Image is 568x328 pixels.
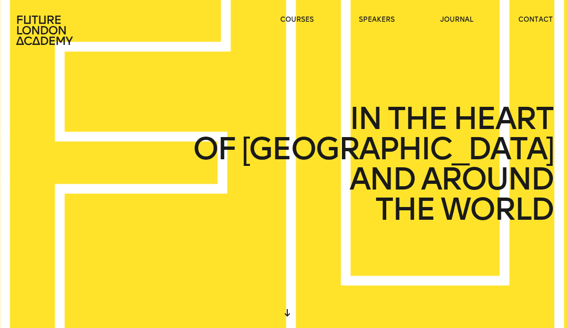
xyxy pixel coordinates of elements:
[241,134,553,164] span: [GEOGRAPHIC_DATA]
[518,15,553,25] a: contact
[421,164,553,194] span: AROUND
[193,134,235,164] span: OF
[375,194,435,224] span: THE
[280,15,314,25] a: courses
[359,15,395,25] a: speakers
[440,15,473,25] a: journal
[387,104,447,134] span: THE
[349,164,414,194] span: AND
[453,104,553,134] span: HEART
[441,194,553,224] span: WORLD
[349,104,381,134] span: IN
